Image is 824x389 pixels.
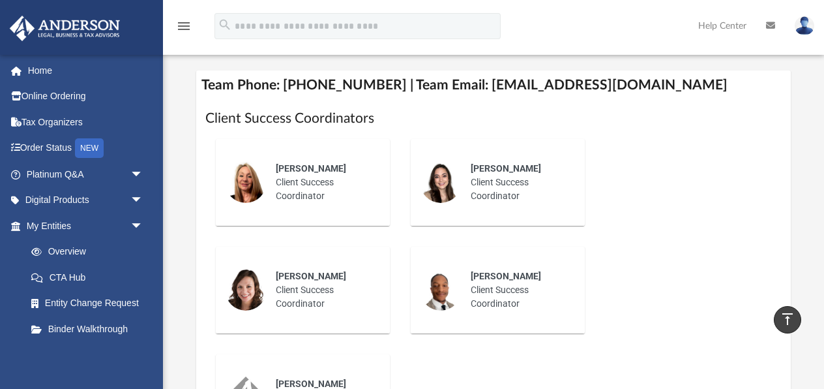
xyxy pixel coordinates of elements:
[18,290,163,317] a: Entity Change Request
[130,187,156,214] span: arrow_drop_down
[462,260,576,320] div: Client Success Coordinator
[9,57,163,84] a: Home
[225,269,267,311] img: thumbnail
[18,239,163,265] a: Overview
[780,311,795,327] i: vertical_align_top
[9,161,163,187] a: Platinum Q&Aarrow_drop_down
[9,109,163,135] a: Tax Organizers
[774,306,801,334] a: vertical_align_top
[267,153,381,212] div: Client Success Coordinator
[176,18,192,34] i: menu
[795,16,814,35] img: User Pic
[9,213,163,239] a: My Entitiesarrow_drop_down
[420,269,462,311] img: thumbnail
[276,163,346,174] span: [PERSON_NAME]
[471,163,541,174] span: [PERSON_NAME]
[18,342,156,368] a: My Blueprint
[196,70,791,100] h4: Team Phone: [PHONE_NUMBER] | Team Email: [EMAIL_ADDRESS][DOMAIN_NAME]
[130,161,156,188] span: arrow_drop_down
[420,161,462,203] img: thumbnail
[6,16,124,41] img: Anderson Advisors Platinum Portal
[176,25,192,34] a: menu
[18,316,163,342] a: Binder Walkthrough
[218,18,232,32] i: search
[267,260,381,320] div: Client Success Coordinator
[9,84,163,110] a: Online Ordering
[462,153,576,212] div: Client Success Coordinator
[276,271,346,281] span: [PERSON_NAME]
[225,161,267,203] img: thumbnail
[276,379,346,389] span: [PERSON_NAME]
[9,187,163,213] a: Digital Productsarrow_drop_down
[471,271,541,281] span: [PERSON_NAME]
[75,138,104,158] div: NEW
[205,109,782,128] h1: Client Success Coordinators
[9,135,163,162] a: Order StatusNEW
[18,264,163,290] a: CTA Hub
[130,213,156,240] span: arrow_drop_down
